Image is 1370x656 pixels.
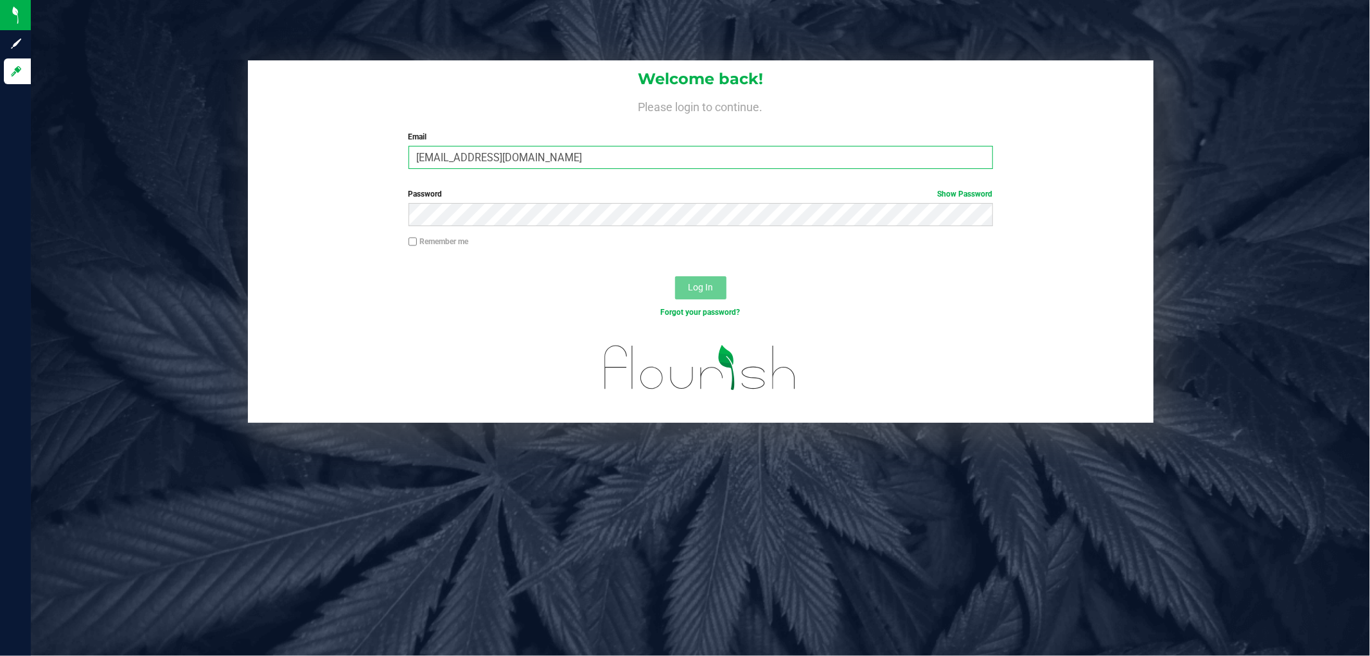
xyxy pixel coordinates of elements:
[661,308,741,317] a: Forgot your password?
[675,276,726,299] button: Log In
[10,37,22,50] inline-svg: Sign up
[408,236,469,247] label: Remember me
[248,98,1154,113] h4: Please login to continue.
[408,131,993,143] label: Email
[938,190,993,199] a: Show Password
[10,65,22,78] inline-svg: Log in
[408,237,417,246] input: Remember me
[587,332,814,404] img: flourish_logo.svg
[688,282,713,292] span: Log In
[248,71,1154,87] h1: Welcome back!
[408,190,443,199] span: Password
